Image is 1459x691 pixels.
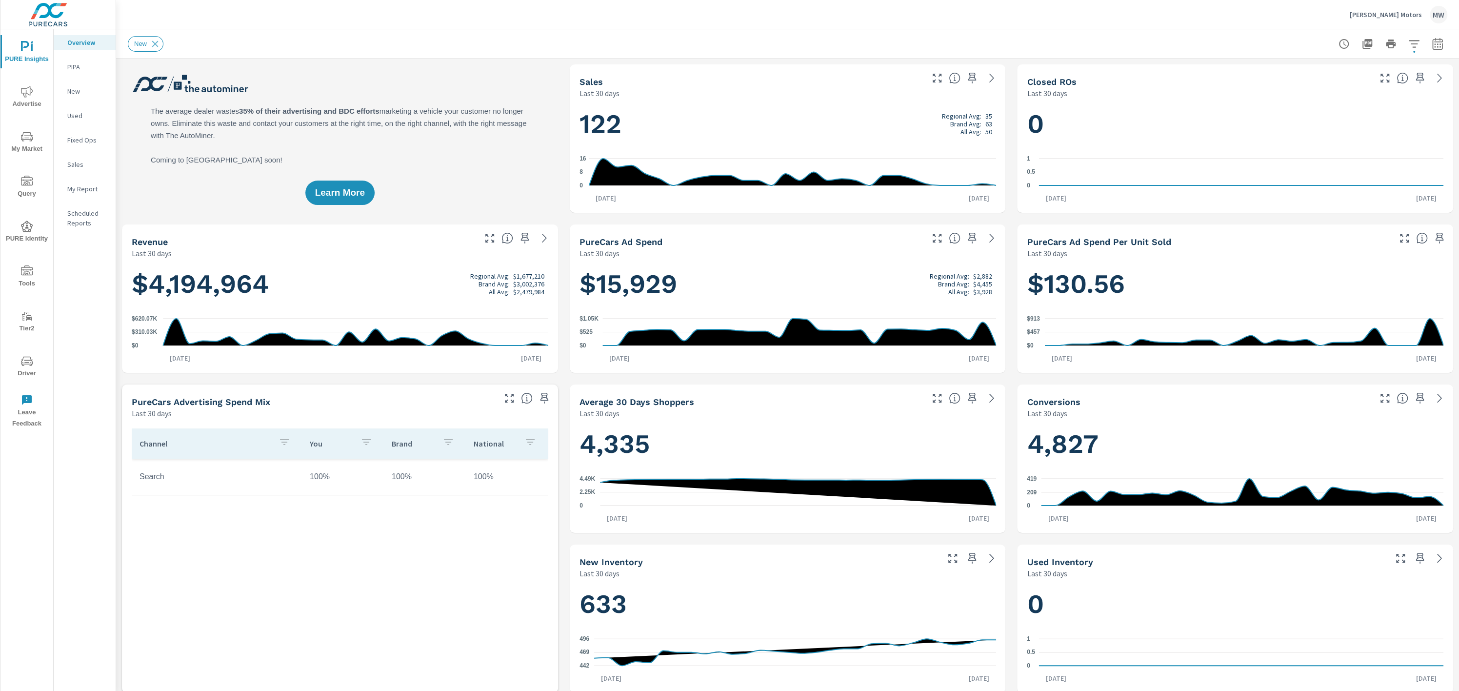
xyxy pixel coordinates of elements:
p: [DATE] [1039,673,1073,683]
p: [DATE] [594,673,628,683]
span: PURE Insights [3,41,50,65]
p: All Avg: [489,288,510,296]
p: $3,002,376 [513,280,544,288]
p: Regional Avg: [470,272,510,280]
span: Advertise [3,86,50,110]
p: Sales [67,160,108,169]
p: [DATE] [1045,353,1079,363]
p: Scheduled Reports [67,208,108,228]
span: PURE Identity [3,221,50,244]
h5: Conversions [1027,397,1080,407]
button: Apply Filters [1404,34,1424,54]
h5: Revenue [132,237,168,247]
h1: 0 [1027,588,1443,621]
p: Last 30 days [1027,568,1067,579]
a: See more details in report [984,230,999,246]
button: Make Fullscreen [945,550,960,566]
p: Fixed Ops [67,135,108,145]
p: [DATE] [163,353,197,363]
span: Tools [3,265,50,289]
p: [DATE] [602,353,637,363]
td: 100% [466,465,548,489]
p: Channel [140,439,271,448]
div: MW [1430,6,1447,23]
text: 496 [580,635,589,642]
p: [DATE] [1409,193,1443,203]
div: Used [54,108,116,123]
button: Make Fullscreen [1397,230,1412,246]
p: Overview [67,38,108,47]
span: New [128,40,153,47]
text: $457 [1027,329,1040,336]
p: Regional Avg: [941,112,981,120]
div: New [54,84,116,99]
text: 1 [1027,635,1030,642]
span: Save this to your personalized report [1412,550,1428,566]
button: Select Date Range [1428,34,1447,54]
span: Save this to your personalized report [537,390,552,406]
span: Save this to your personalized report [517,230,533,246]
text: 469 [580,649,589,656]
text: 8 [580,169,583,176]
p: Last 30 days [580,87,620,99]
div: My Report [54,182,116,196]
text: 419 [1027,475,1037,482]
text: 2.25K [580,489,595,496]
span: Save this to your personalized report [964,550,980,566]
button: Make Fullscreen [1393,550,1408,566]
p: $1,677,210 [513,272,544,280]
p: Last 30 days [580,247,620,259]
p: Brand [392,439,435,448]
h1: 633 [580,588,996,621]
span: Tier2 [3,310,50,334]
h5: New Inventory [580,557,643,567]
p: Regional Avg: [930,272,969,280]
p: 63 [985,120,992,128]
button: Make Fullscreen [501,390,517,406]
div: nav menu [0,29,53,433]
text: 0.5 [1027,169,1035,176]
p: Brand Avg: [479,280,510,288]
text: 0 [1027,502,1030,509]
span: A rolling 30 day total of daily Shoppers on the dealership website, averaged over the selected da... [949,392,960,404]
h5: PureCars Ad Spend Per Unit Sold [1027,237,1171,247]
h1: 0 [1027,107,1443,141]
p: Used [67,111,108,121]
div: Sales [54,157,116,172]
td: Search [132,465,302,489]
p: [DATE] [961,673,996,683]
h1: 4,335 [580,427,996,461]
text: $310.03K [132,329,157,336]
a: See more details in report [1432,390,1447,406]
a: See more details in report [1432,70,1447,86]
p: $2,479,984 [513,288,544,296]
span: Save this to your personalized report [964,390,980,406]
h5: PureCars Advertising Spend Mix [132,397,270,407]
p: 50 [985,128,992,136]
p: New [67,86,108,96]
button: Print Report [1381,34,1400,54]
p: [DATE] [1409,673,1443,683]
text: 1 [1027,155,1030,162]
p: [DATE] [961,193,996,203]
span: Query [3,176,50,200]
p: $4,455 [973,280,992,288]
p: All Avg: [960,128,981,136]
p: [DATE] [1041,513,1076,523]
span: Total sales revenue over the selected date range. [Source: This data is sourced from the dealer’s... [501,232,513,244]
span: Save this to your personalized report [1412,390,1428,406]
span: Save this to your personalized report [1432,230,1447,246]
h1: $4,194,964 [132,267,548,301]
p: Last 30 days [1027,247,1067,259]
h5: Average 30 Days Shoppers [580,397,694,407]
button: Make Fullscreen [929,390,945,406]
span: This table looks at how you compare to the amount of budget you spend per channel as opposed to y... [521,392,533,404]
h1: 122 [580,107,996,141]
div: Scheduled Reports [54,206,116,230]
span: Number of vehicles sold by the dealership over the selected date range. [Source: This data is sou... [949,72,960,84]
button: Make Fullscreen [929,230,945,246]
text: 0 [1027,662,1030,669]
p: Last 30 days [580,568,620,579]
text: $1.05K [580,315,599,322]
p: [DATE] [600,513,634,523]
